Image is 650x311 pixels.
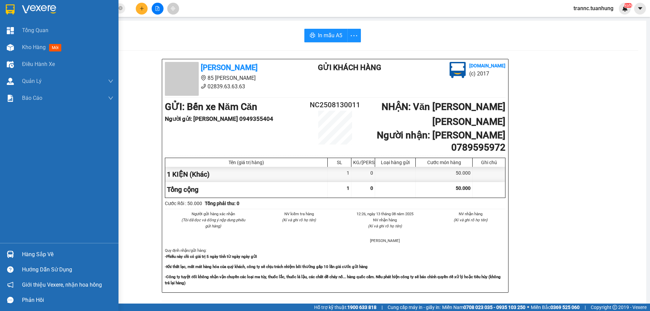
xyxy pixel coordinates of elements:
strong: 0369 525 060 [550,305,580,310]
strong: 1900 633 818 [347,305,376,310]
div: Cước Rồi : 50.000 [165,200,202,207]
div: 0 [351,167,375,182]
img: warehouse-icon [7,251,14,258]
b: [PERSON_NAME] [201,63,258,72]
span: mới [49,44,61,51]
button: plus [136,3,148,15]
span: Hỗ trợ kỹ thuật: [314,304,376,311]
img: logo.jpg [450,62,466,78]
div: Tên (giá trị hàng) [167,160,326,165]
b: Người gửi : [PERSON_NAME] 0949355404 [165,115,273,122]
li: NV nhận hàng [436,211,506,217]
span: In mẫu A5 [318,31,342,40]
b: Người nhận : [PERSON_NAME] 0789595972 [377,130,505,153]
span: down [108,79,113,84]
span: copyright [612,305,617,310]
img: warehouse-icon [7,44,14,51]
span: Báo cáo [22,94,42,102]
span: 50.000 [456,185,471,191]
span: printer [310,32,315,39]
li: 85 [PERSON_NAME] [165,74,291,82]
span: phone [201,84,206,89]
b: Tổng phải thu: 0 [205,201,239,206]
button: aim [167,3,179,15]
img: warehouse-icon [7,61,14,68]
div: 1 KIỆN (Khác) [165,167,328,182]
span: 1 [347,185,349,191]
span: ⚪️ [527,306,529,309]
span: question-circle [7,266,14,273]
span: Cung cấp máy in - giấy in: [388,304,440,311]
span: aim [171,6,175,11]
li: NV kiểm tra hàng [264,211,334,217]
strong: -Công ty tuyệt đối không nhận vận chuyển các loại ma túy, thuốc lắc, thuốc lá lậu, các chất dễ ch... [165,274,501,285]
span: Miền Nam [442,304,525,311]
span: file-add [155,6,160,11]
li: NV nhận hàng [350,217,420,223]
h2: NC2508130011 [307,99,364,111]
span: message [7,297,14,303]
div: Cước món hàng [417,160,471,165]
span: Điều hành xe [22,60,55,68]
span: 0 [370,185,373,191]
b: [DOMAIN_NAME] [469,63,505,68]
span: Tổng cộng [167,185,198,194]
li: Người gửi hàng xác nhận [178,211,248,217]
div: Ghi chú [474,160,503,165]
div: Hàng sắp về [22,249,113,260]
img: logo-vxr [6,4,15,15]
img: dashboard-icon [7,27,14,34]
i: (Kí và ghi rõ họ tên) [368,224,402,228]
sup: NaN [624,3,632,8]
li: 12:26, ngày 13 tháng 08 năm 2025 [350,211,420,217]
i: (Kí và ghi rõ họ tên) [282,218,316,222]
span: close-circle [118,5,123,12]
span: Quản Lý [22,77,42,85]
div: 50.000 [416,167,473,182]
div: Hướng dẫn sử dụng [22,265,113,275]
button: printerIn mẫu A5 [304,29,348,42]
span: more [348,31,361,40]
div: Loại hàng gửi [377,160,414,165]
strong: 0708 023 035 - 0935 103 250 [463,305,525,310]
b: GỬI : Bến xe Năm Căn [165,101,257,112]
strong: -Phiếu này chỉ có giá trị 5 ngày tính từ ngày ngày gửi [165,254,257,259]
div: 1 [328,167,351,182]
button: caret-down [634,3,646,15]
span: Miền Bắc [531,304,580,311]
img: warehouse-icon [7,78,14,85]
button: more [347,29,361,42]
button: file-add [152,3,164,15]
span: down [108,95,113,101]
span: caret-down [637,5,643,12]
span: environment [201,75,206,81]
i: (Tôi đã đọc và đồng ý nộp dung phiếu gửi hàng) [181,218,245,228]
li: (c) 2017 [469,69,505,78]
span: | [382,304,383,311]
i: (Kí và ghi rõ họ tên) [454,218,487,222]
li: 02839.63.63.63 [165,82,291,91]
span: trannc.tuanhung [568,4,619,13]
li: [PERSON_NAME] [350,238,420,244]
span: Kho hàng [22,44,46,50]
span: | [585,304,586,311]
span: Tổng Quan [22,26,48,35]
img: solution-icon [7,95,14,102]
b: NHẬN : Văn [PERSON_NAME] [PERSON_NAME] [382,101,505,127]
div: Quy định nhận/gửi hàng : [165,247,505,286]
span: Giới thiệu Vexere, nhận hoa hồng [22,281,102,289]
div: SL [329,160,349,165]
b: Gửi khách hàng [318,63,381,72]
div: KG/[PERSON_NAME] [353,160,373,165]
span: notification [7,282,14,288]
img: icon-new-feature [622,5,628,12]
strong: -Khi thất lạc, mất mát hàng hóa của quý khách, công ty sẽ chịu trách nhiệm bồi thường gấp 10 lần ... [165,264,368,269]
span: plus [139,6,144,11]
div: Phản hồi [22,295,113,305]
span: close-circle [118,6,123,10]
